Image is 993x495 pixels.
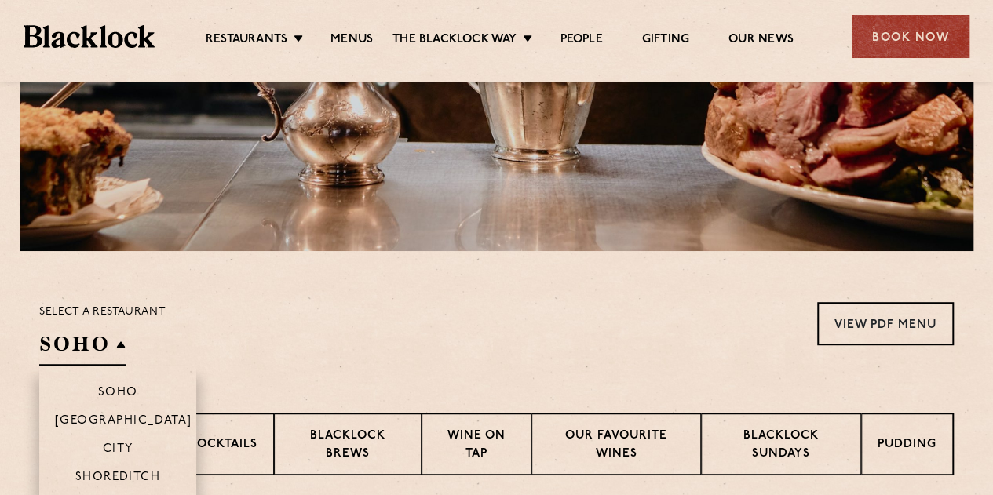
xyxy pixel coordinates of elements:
[642,32,689,49] a: Gifting
[290,428,405,464] p: Blacklock Brews
[548,428,684,464] p: Our favourite wines
[852,15,969,58] div: Book Now
[817,302,954,345] a: View PDF Menu
[188,436,257,456] p: Cocktails
[75,471,161,486] p: Shoreditch
[39,302,166,322] p: Select a restaurant
[728,32,794,49] a: Our News
[878,436,936,456] p: Pudding
[98,386,138,402] p: Soho
[39,330,126,366] h2: SOHO
[103,442,133,458] p: City
[55,414,192,430] p: [GEOGRAPHIC_DATA]
[24,25,155,47] img: BL_Textured_Logo-footer-cropped.svg
[560,32,602,49] a: People
[330,32,373,49] a: Menus
[206,32,287,49] a: Restaurants
[392,32,517,49] a: The Blacklock Way
[438,428,515,464] p: Wine on Tap
[717,428,845,464] p: Blacklock Sundays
